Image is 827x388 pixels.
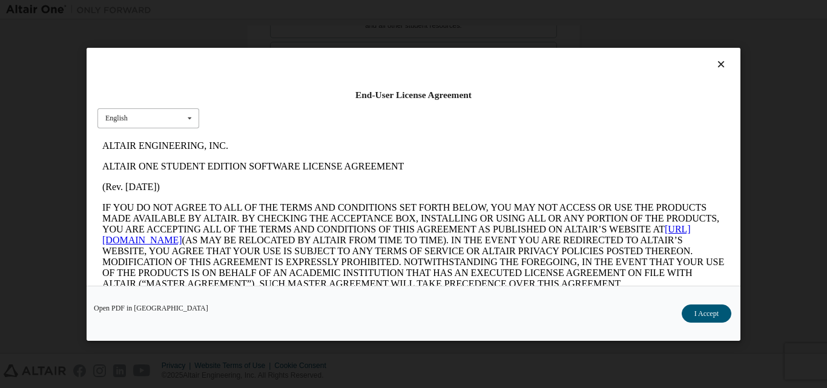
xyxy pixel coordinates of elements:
[5,88,593,110] a: [URL][DOMAIN_NAME]
[94,304,208,311] a: Open PDF in [GEOGRAPHIC_DATA]
[5,67,627,154] p: IF YOU DO NOT AGREE TO ALL OF THE TERMS AND CONDITIONS SET FORTH BELOW, YOU MAY NOT ACCESS OR USE...
[5,46,627,57] p: (Rev. [DATE])
[97,89,730,101] div: End-User License Agreement
[105,114,128,122] div: English
[5,163,627,207] p: This Altair One Student Edition Software License Agreement (“Agreement”) is between Altair Engine...
[5,5,627,16] p: ALTAIR ENGINEERING, INC.
[682,304,731,322] button: I Accept
[5,25,627,36] p: ALTAIR ONE STUDENT EDITION SOFTWARE LICENSE AGREEMENT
